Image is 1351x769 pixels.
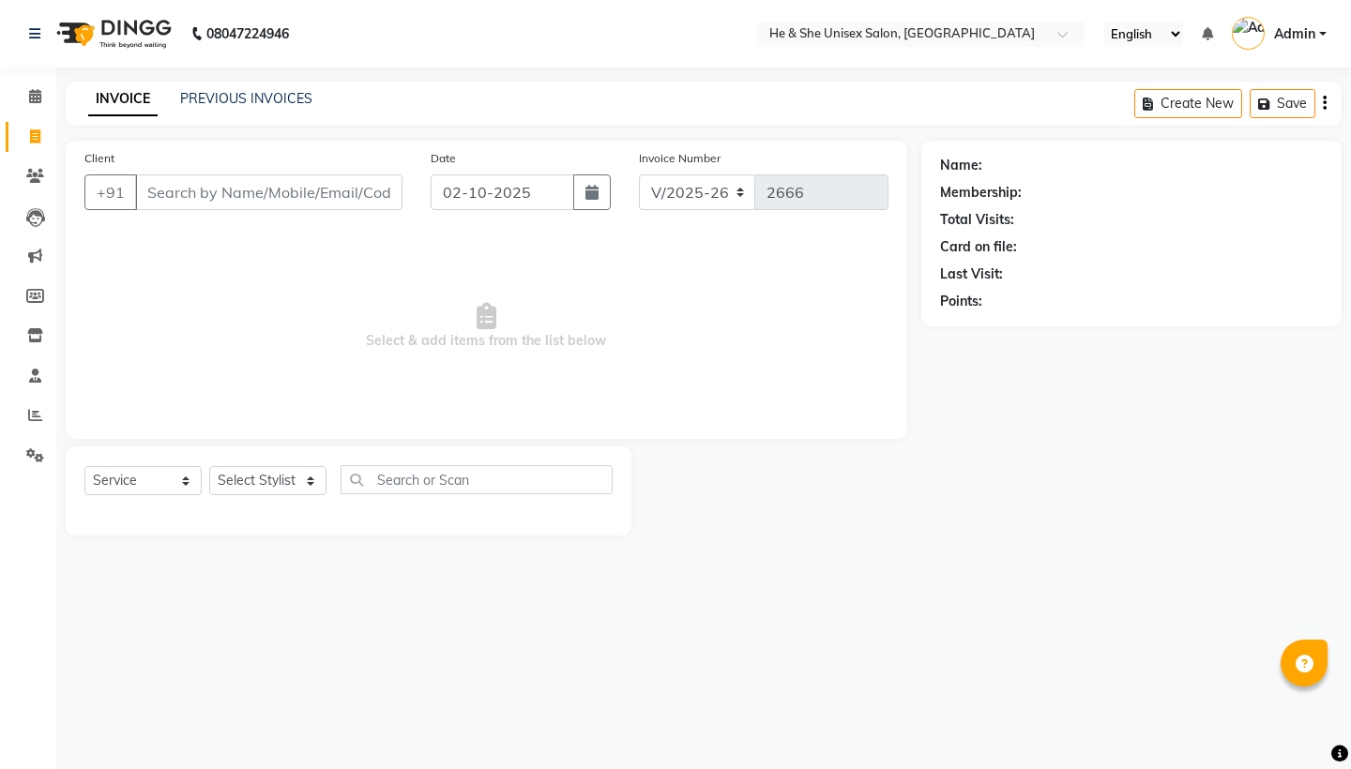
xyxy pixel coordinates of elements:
span: Select & add items from the list below [84,233,888,420]
button: Save [1250,89,1315,118]
iframe: chat widget [1272,694,1332,750]
div: Card on file: [940,237,1017,257]
img: Admin [1232,17,1265,50]
button: Create New [1134,89,1242,118]
label: Invoice Number [639,150,721,167]
a: INVOICE [88,83,158,116]
input: Search by Name/Mobile/Email/Code [135,174,402,210]
div: Name: [940,156,982,175]
img: logo [48,8,176,60]
b: 08047224946 [206,8,289,60]
button: +91 [84,174,137,210]
input: Search or Scan [341,465,613,494]
div: Last Visit: [940,264,1003,284]
div: Points: [940,292,982,311]
a: PREVIOUS INVOICES [180,90,312,107]
label: Date [431,150,456,167]
label: Client [84,150,114,167]
span: Admin [1274,24,1315,44]
div: Total Visits: [940,210,1014,230]
div: Membership: [940,183,1022,203]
